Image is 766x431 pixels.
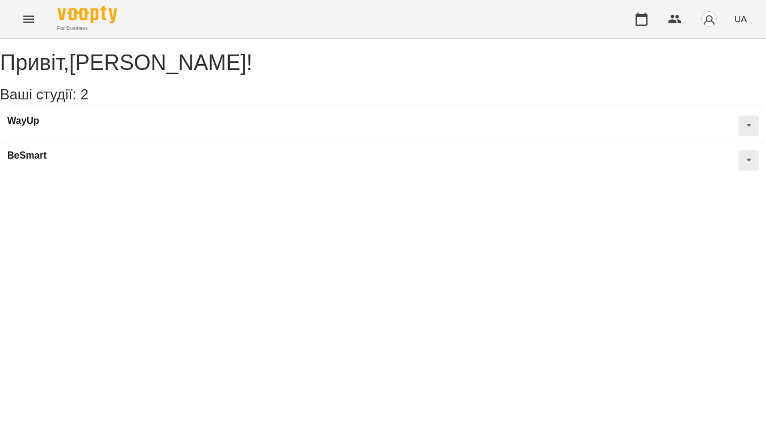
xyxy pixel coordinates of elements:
[7,150,47,161] a: BeSmart
[57,6,117,23] img: Voopty Logo
[7,116,39,126] a: WayUp
[734,13,747,25] span: UA
[80,86,88,102] span: 2
[14,5,43,34] button: Menu
[57,25,117,32] span: For Business
[729,8,752,30] button: UA
[701,11,718,28] img: avatar_s.png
